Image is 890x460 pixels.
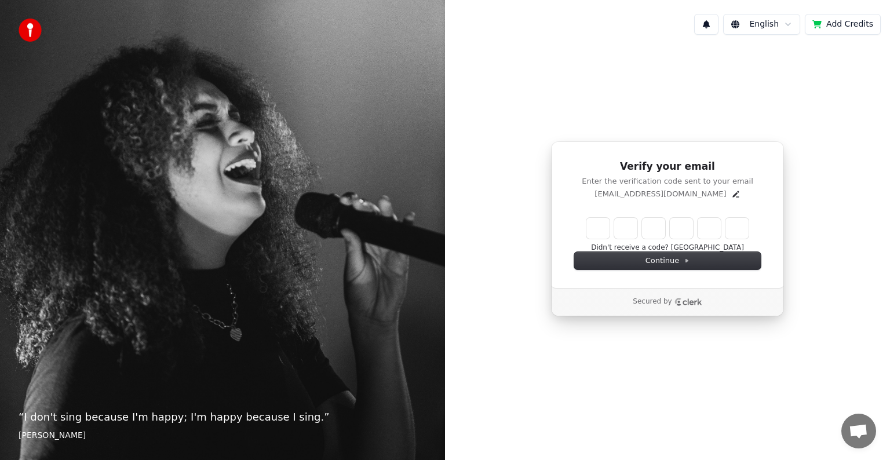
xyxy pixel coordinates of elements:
[574,176,761,187] p: Enter the verification code sent to your email
[574,252,761,269] button: Continue
[586,218,749,239] input: Enter verification code
[574,160,761,174] h1: Verify your email
[841,414,876,448] div: Open chat
[594,189,726,199] p: [EMAIL_ADDRESS][DOMAIN_NAME]
[674,298,702,306] a: Clerk logo
[633,297,672,306] p: Secured by
[731,189,741,199] button: Edit
[19,19,42,42] img: youka
[591,243,744,253] button: Didn't receive a code? [GEOGRAPHIC_DATA]
[805,14,881,35] button: Add Credits
[645,255,690,266] span: Continue
[19,430,426,441] footer: [PERSON_NAME]
[19,409,426,425] p: “ I don't sing because I'm happy; I'm happy because I sing. ”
